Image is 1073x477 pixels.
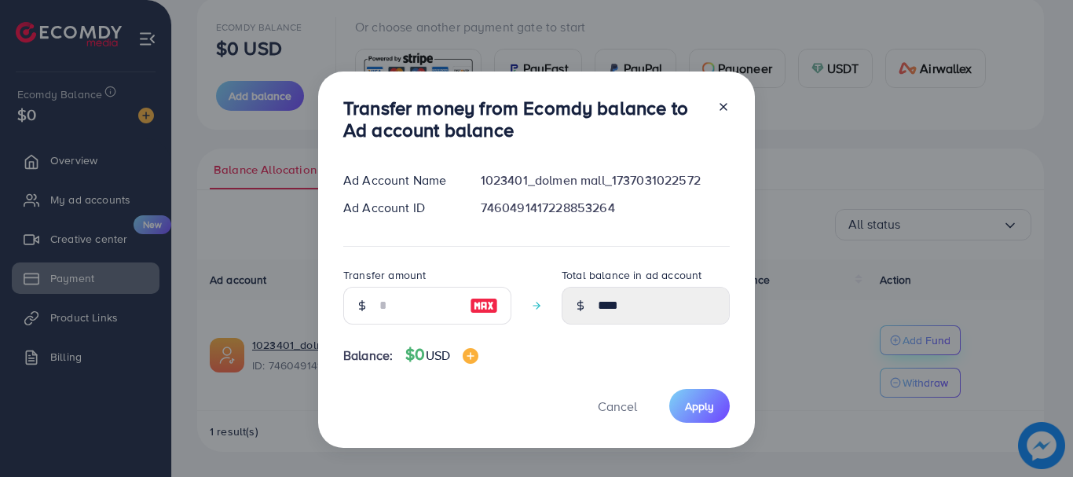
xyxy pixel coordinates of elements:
[343,347,393,365] span: Balance:
[343,267,426,283] label: Transfer amount
[685,398,714,414] span: Apply
[331,171,468,189] div: Ad Account Name
[426,347,450,364] span: USD
[562,267,701,283] label: Total balance in ad account
[463,348,478,364] img: image
[468,199,742,217] div: 7460491417228853264
[343,97,705,142] h3: Transfer money from Ecomdy balance to Ad account balance
[598,398,637,415] span: Cancel
[669,389,730,423] button: Apply
[331,199,468,217] div: Ad Account ID
[468,171,742,189] div: 1023401_dolmen mall_1737031022572
[470,296,498,315] img: image
[405,345,478,365] h4: $0
[578,389,657,423] button: Cancel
